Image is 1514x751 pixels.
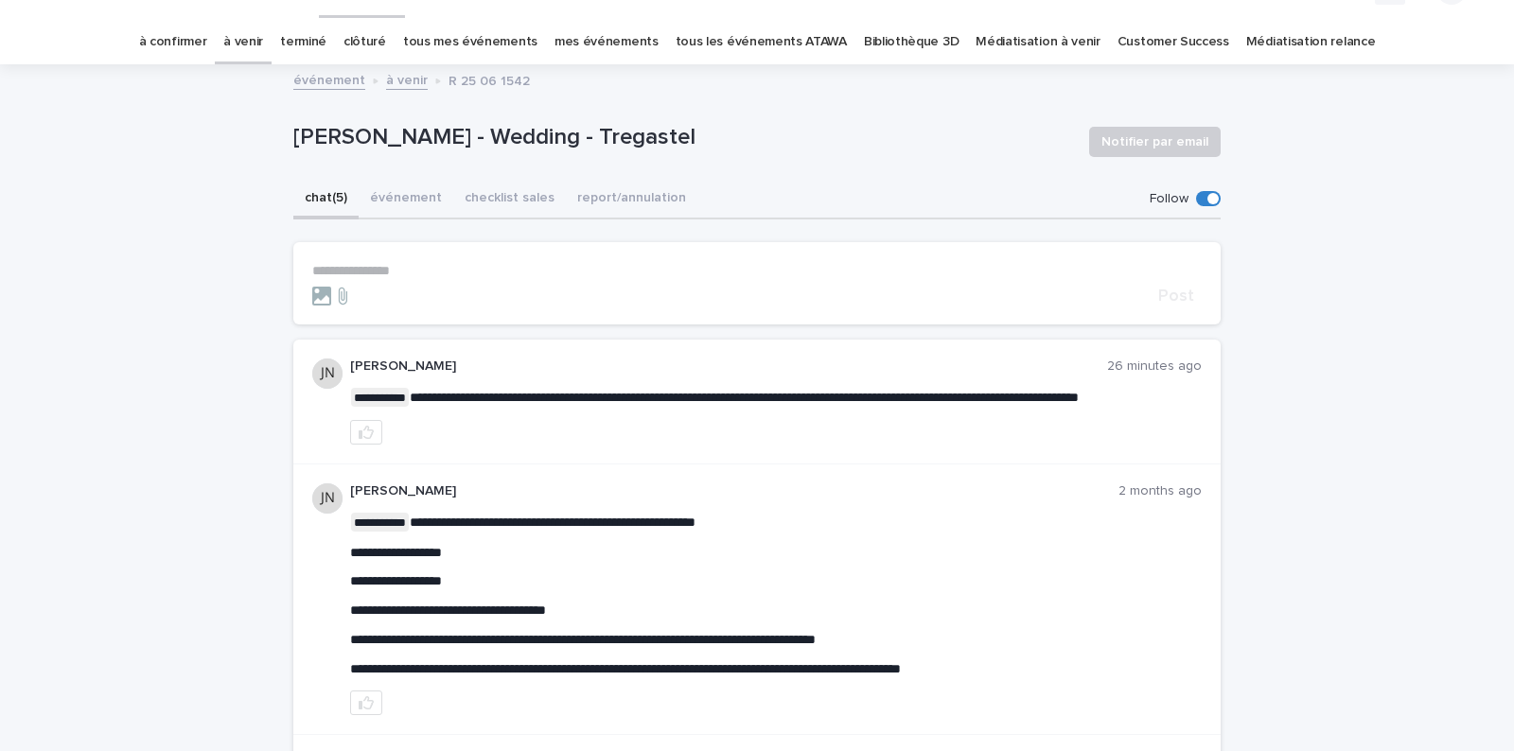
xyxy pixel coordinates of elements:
p: R 25 06 1542 [449,69,530,90]
button: chat (5) [293,180,359,219]
a: à venir [223,20,263,64]
p: [PERSON_NAME] - Wedding - Tregastel [293,124,1074,151]
a: événement [293,68,365,90]
a: Customer Success [1118,20,1229,64]
a: mes événements [555,20,659,64]
button: like this post [350,420,382,445]
a: Médiatisation relance [1246,20,1376,64]
button: checklist sales [453,180,566,219]
a: à confirmer [139,20,207,64]
a: tous les événements ATAWA [676,20,847,64]
a: clôturé [343,20,386,64]
p: 26 minutes ago [1107,358,1202,375]
p: [PERSON_NAME] [350,483,1118,499]
span: Notifier par email [1101,132,1208,151]
button: événement [359,180,453,219]
p: [PERSON_NAME] [350,358,1107,375]
a: à venir [386,68,428,90]
a: terminé [280,20,326,64]
button: Post [1151,288,1202,305]
span: Post [1158,288,1194,305]
button: like this post [350,690,382,715]
a: Bibliothèque 3D [864,20,959,64]
p: Follow [1150,191,1188,207]
a: Médiatisation à venir [976,20,1100,64]
button: report/annulation [566,180,697,219]
a: tous mes événements [403,20,537,64]
button: Notifier par email [1089,127,1221,157]
p: 2 months ago [1118,483,1202,499]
